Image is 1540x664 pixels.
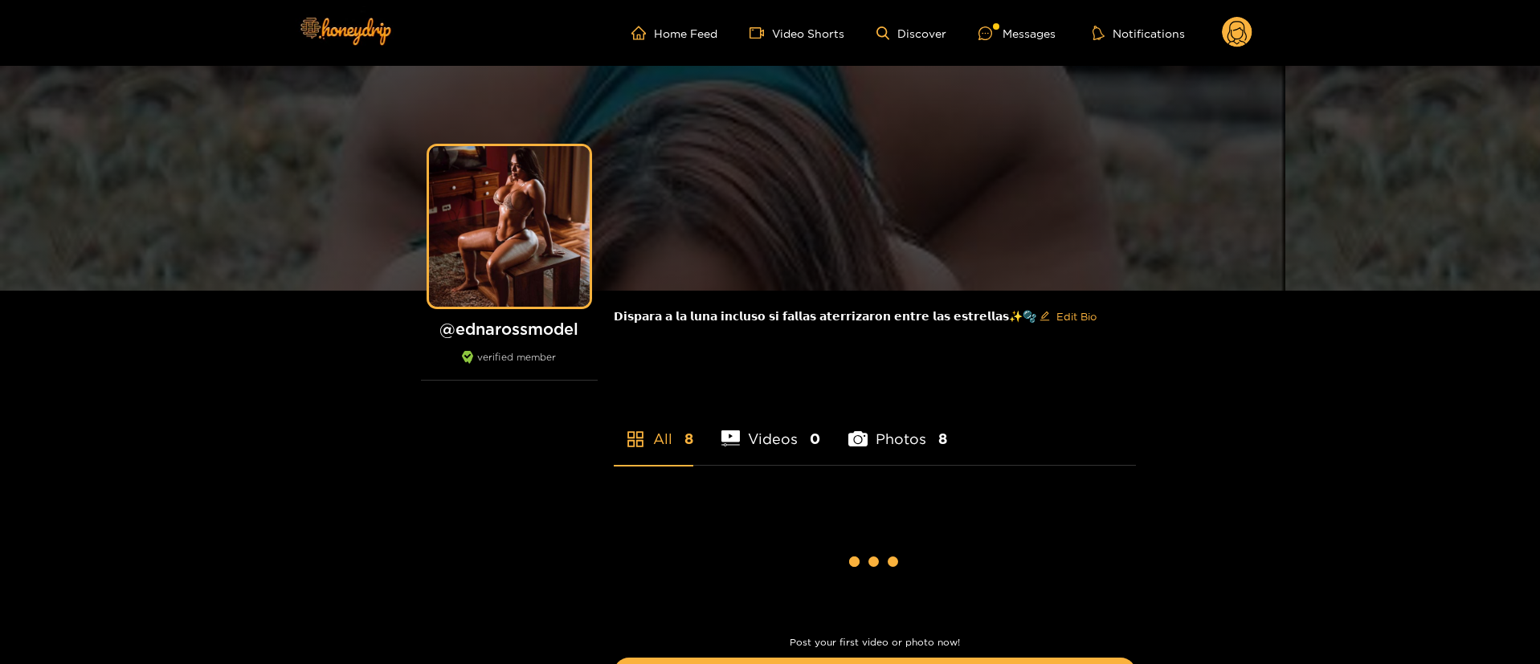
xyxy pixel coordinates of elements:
[614,393,693,465] li: All
[631,26,654,40] span: home
[721,393,821,465] li: Videos
[1040,311,1050,323] span: edit
[631,26,717,40] a: Home Feed
[421,351,598,381] div: verified member
[626,430,645,449] span: appstore
[1088,25,1190,41] button: Notifications
[848,393,947,465] li: Photos
[684,429,693,449] span: 8
[810,429,820,449] span: 0
[750,26,772,40] span: video-camera
[750,26,844,40] a: Video Shorts
[614,637,1136,648] p: Post your first video or photo now!
[876,26,946,40] a: Discover
[938,429,947,449] span: 8
[1056,308,1097,324] span: Edit Bio
[1036,303,1100,329] button: editEdit Bio
[421,319,598,339] h1: @ ednarossmodel
[614,291,1136,342] div: 𝗗𝗶𝘀𝗽𝗮𝗿𝗮 𝗮 𝗹𝗮 𝗹𝘂𝗻𝗮 𝗶𝗻𝗰𝗹𝘂𝘀𝗼 𝘀𝗶 𝗳𝗮𝗹𝗹𝗮𝘀 𝗮𝘁𝗲𝗿𝗿𝗶𝘇𝗮𝗿𝗼𝗻 𝗲𝗻𝘁𝗿𝗲 𝗹𝗮𝘀 𝗲𝘀𝘁𝗿𝗲𝗹𝗹𝗮𝘀✨🫧
[978,24,1056,43] div: Messages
